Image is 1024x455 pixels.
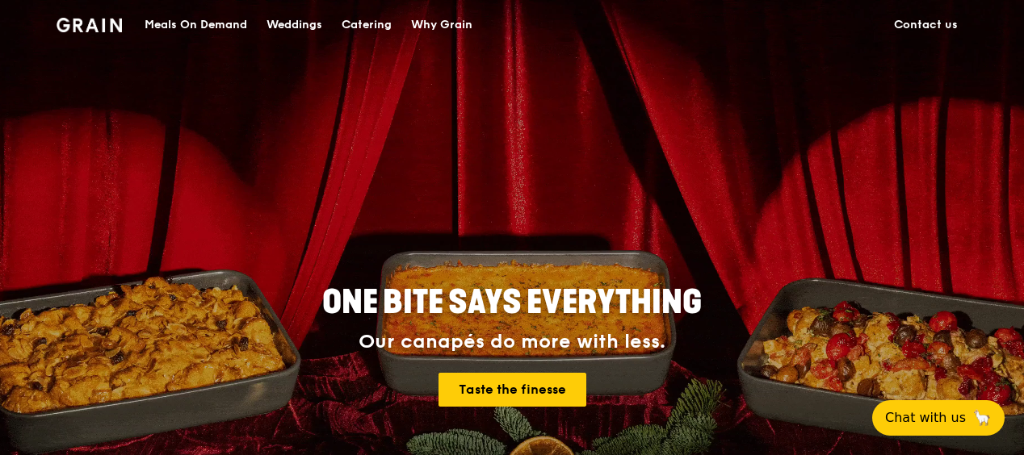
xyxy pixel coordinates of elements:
div: Meals On Demand [145,1,247,49]
a: Catering [332,1,401,49]
div: Why Grain [411,1,472,49]
a: Why Grain [401,1,482,49]
span: 🦙 [972,408,992,428]
div: Catering [342,1,392,49]
div: Our canapés do more with less. [221,331,803,353]
a: Contact us [884,1,967,49]
span: ONE BITE SAYS EVERYTHING [322,283,702,322]
div: Weddings [266,1,322,49]
button: Chat with us🦙 [872,400,1005,436]
img: Grain [57,18,122,32]
a: Taste the finesse [439,373,586,407]
a: Weddings [257,1,332,49]
span: Chat with us [885,408,966,428]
